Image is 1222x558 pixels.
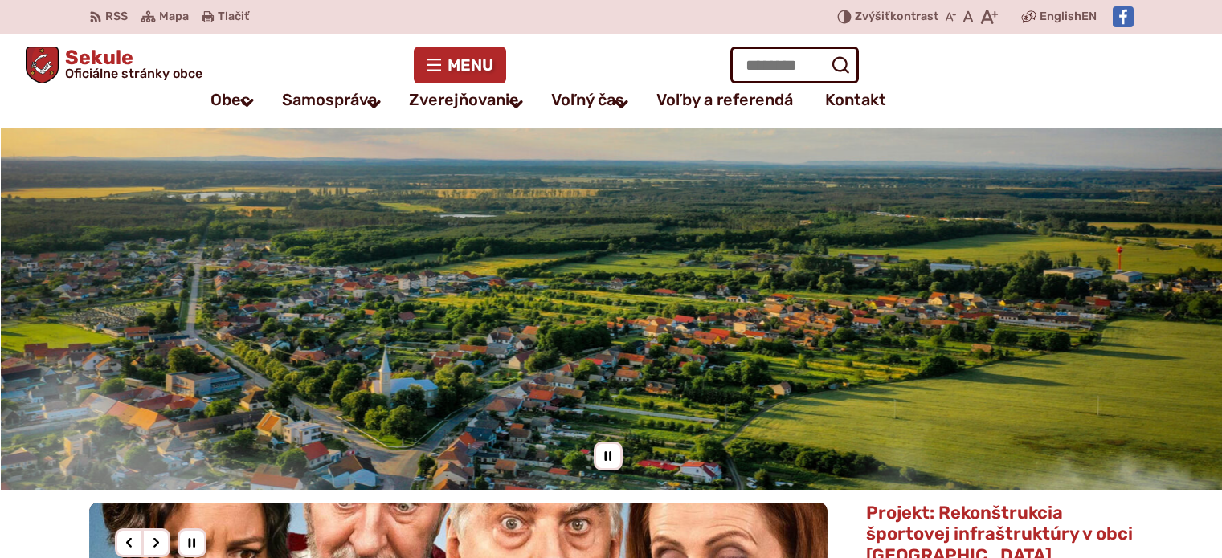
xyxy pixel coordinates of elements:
span: kontrast [855,10,938,24]
h1: Sekule [59,47,202,80]
button: Otvoriť podmenu pre [603,85,640,123]
a: Samospráva [282,83,377,116]
button: Otvoriť podmenu pre [229,83,266,121]
span: RSS [105,7,128,26]
a: Obec [210,83,250,116]
span: Zvýšiť [855,10,890,23]
span: EN [1081,7,1097,26]
a: Logo Sekule, prejsť na domovskú stránku. [26,47,202,83]
a: Voľný čas [551,83,624,116]
span: Menu [448,59,493,71]
div: Pozastaviť pohyb slajdera [178,528,206,557]
span: English [1040,7,1081,26]
button: Otvoriť podmenu pre Zverejňovanie [498,85,535,123]
a: Kontakt [825,83,886,116]
div: Pozastaviť pohyb slajdera [594,442,623,470]
button: Menu [414,47,506,83]
span: Tlačiť [218,10,249,24]
a: Zverejňovanie [409,83,519,116]
a: English EN [1036,7,1100,26]
span: Mapa [159,7,189,26]
span: Oficiálne stránky obce [65,67,202,80]
button: Otvoriť podmenu pre [356,85,393,123]
a: Voľby a referendá [656,83,793,116]
img: Prejsť na Facebook stránku [1113,6,1134,27]
img: Prejsť na domovskú stránku [26,47,59,83]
